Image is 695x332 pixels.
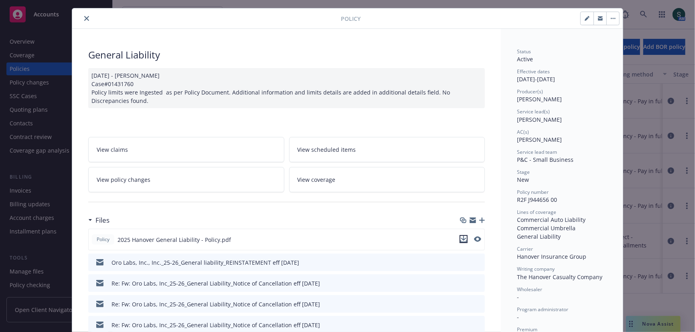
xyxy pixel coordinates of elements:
button: preview file [474,321,482,329]
span: The Hanover Casualty Company [517,273,602,281]
span: Service lead team [517,149,557,155]
span: R2F J944656 00 [517,196,557,203]
button: download file [460,235,468,243]
button: preview file [474,235,481,244]
span: Carrier [517,245,533,252]
span: View scheduled items [298,145,356,154]
button: download file [462,279,468,288]
a: View scheduled items [289,137,485,162]
span: Lines of coverage [517,209,556,215]
a: View coverage [289,167,485,192]
span: Service lead(s) [517,108,550,115]
span: Status [517,48,531,55]
span: Producer(s) [517,88,543,95]
span: P&C - Small Business [517,156,573,163]
button: download file [462,258,468,267]
h3: Files [95,215,109,225]
div: Oro Labs, Inc., Inc._25-26_General liability_REINSTATEMENT eff [DATE] [111,258,299,267]
span: AC(s) [517,129,529,135]
span: Active [517,55,533,63]
div: Re: Fw: Oro Labs, Inc_25-26_General Liability_Notice of Cancellation eff [DATE] [111,321,320,329]
span: Wholesaler [517,286,542,293]
div: [DATE] - [DATE] [517,68,607,83]
span: [PERSON_NAME] [517,136,562,143]
span: Hanover Insurance Group [517,253,586,260]
div: [DATE] - [PERSON_NAME] Case#01431760 Policy limits were Ingested as per Policy Document. Addition... [88,68,485,108]
button: preview file [474,258,482,267]
button: download file [462,321,468,329]
span: - [517,313,519,321]
span: Policy number [517,189,549,195]
div: Commercial Auto Liability [517,215,607,224]
span: - [517,293,519,301]
button: preview file [474,279,482,288]
div: Files [88,215,109,225]
span: New [517,176,529,183]
a: View policy changes [88,167,284,192]
span: 2025 Hanover General Liability - Policy.pdf [118,235,231,244]
span: Policy [341,14,361,23]
span: [PERSON_NAME] [517,116,562,123]
a: View claims [88,137,284,162]
div: Commercial Umbrella [517,224,607,232]
span: View coverage [298,175,336,184]
div: General Liability [517,232,607,241]
span: Program administrator [517,306,568,313]
button: preview file [474,236,481,242]
span: Stage [517,169,530,175]
div: General Liability [88,48,485,62]
span: View policy changes [97,175,150,184]
button: preview file [474,300,482,308]
span: Policy [95,236,111,243]
button: close [82,14,91,23]
span: View claims [97,145,128,154]
div: Re: Fw: Oro Labs, Inc_25-26_General Liability_Notice of Cancellation eff [DATE] [111,300,320,308]
div: Re: Fw: Oro Labs, Inc_25-26_General Liability_Notice of Cancellation eff [DATE] [111,279,320,288]
button: download file [460,235,468,244]
span: Writing company [517,266,555,272]
span: Effective dates [517,68,550,75]
span: [PERSON_NAME] [517,95,562,103]
button: download file [462,300,468,308]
